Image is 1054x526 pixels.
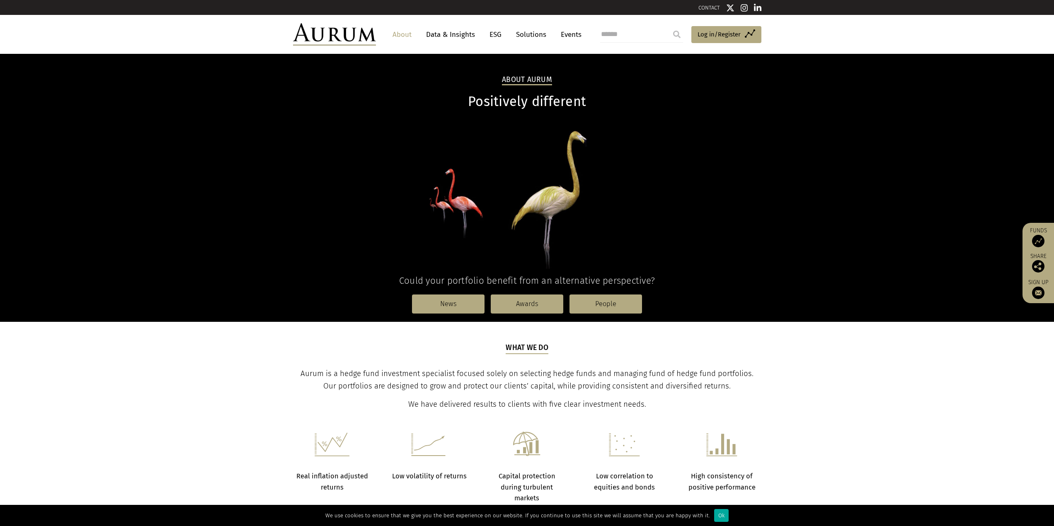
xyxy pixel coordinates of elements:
h5: What we do [506,343,548,354]
strong: High consistency of positive performance [688,472,756,491]
h4: Could your portfolio benefit from an alternative perspective? [293,275,761,286]
a: Solutions [512,27,550,42]
a: Sign up [1027,279,1050,299]
img: Sign up to our newsletter [1032,287,1044,299]
a: News [412,294,485,314]
input: Submit [669,26,685,43]
img: Access Funds [1032,235,1044,247]
img: Twitter icon [726,4,734,12]
a: CONTACT [698,5,720,11]
strong: Low volatility of returns [392,472,467,480]
img: Share this post [1032,260,1044,273]
a: Events [557,27,582,42]
div: Ok [714,509,729,522]
img: Linkedin icon [754,4,761,12]
a: Awards [491,294,563,314]
a: Funds [1027,227,1050,247]
a: Log in/Register [691,26,761,43]
h1: Positively different [293,94,761,110]
strong: Low correlation to equities and bonds [594,472,655,491]
a: Data & Insights [422,27,479,42]
strong: Capital protection during turbulent markets [499,472,555,502]
a: About [388,27,416,42]
strong: Real inflation adjusted returns [296,472,368,491]
a: ESG [485,27,506,42]
a: People [569,294,642,314]
span: We have delivered results to clients with five clear investment needs. [408,400,646,409]
span: Aurum is a hedge fund investment specialist focused solely on selecting hedge funds and managing ... [300,369,754,391]
img: Aurum [293,23,376,46]
span: Log in/Register [698,29,741,39]
img: Instagram icon [741,4,748,12]
h2: About Aurum [502,75,552,85]
div: Share [1027,253,1050,273]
